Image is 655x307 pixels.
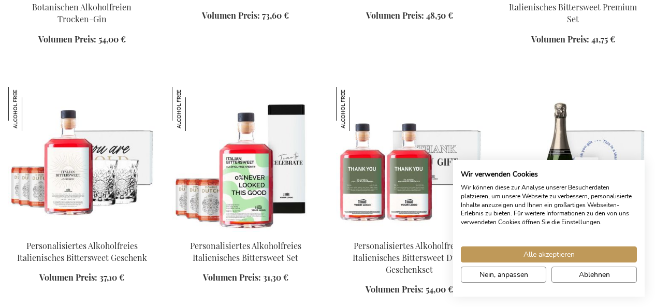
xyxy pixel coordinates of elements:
span: Volumen Preis: [38,34,96,45]
img: Personalisiertes Alkoholfreies Italienisches Bittersweet Geschenk [8,87,52,131]
a: Personalised Non-Alcoholic Italian Bittersweet Set Personalisiertes Alkoholfreies Italienisches B... [172,227,319,237]
span: 31,30 € [263,272,288,283]
a: Personalised Non-Alcoholic Italian Bittersweet Duo Gift Set Personalisiertes Alkoholfreies Italie... [336,227,483,237]
img: The Premium Bubbles & Bites Set [500,87,647,232]
span: Alle akzeptieren [523,249,575,260]
span: Volumen Preis: [366,284,424,295]
span: Volumen Preis: [39,272,97,283]
img: Personalised Non-Alcoholic Italian Bittersweet Gift [8,87,155,232]
a: Personalisiertes Alkoholfreies Italienisches Bittersweet Set [190,240,301,263]
span: 41,75 € [591,34,615,45]
button: Alle verweigern cookies [551,267,637,283]
a: Volumen Preis: 37,10 € [39,272,124,284]
span: Volumen Preis: [202,10,260,21]
span: Volumen Preis: [366,10,424,21]
img: Personalised Non-Alcoholic Italian Bittersweet Set [172,87,319,232]
span: Volumen Preis: [203,272,261,283]
a: Volumen Preis: 31,30 € [203,272,288,284]
p: Wir können diese zur Analyse unserer Besucherdaten platzieren, um unsere Webseite zu verbessern, ... [461,183,637,227]
span: Nein, anpassen [479,269,528,280]
a: Personalised Non-Alcoholic Italian Bittersweet Gift Personalisiertes Alkoholfreies Italienisches ... [8,227,155,237]
button: cookie Einstellungen anpassen [461,267,546,283]
span: 37,10 € [99,272,124,283]
a: Volumen Preis: 73,60 € [202,10,289,22]
span: 54,00 € [98,34,126,45]
span: Volumen Preis: [531,34,589,45]
span: 54,00 € [426,284,453,295]
a: Personalisiertes Alkoholfreies Italienisches Bittersweet Duo-Geschenkset [353,240,466,275]
a: Volumen Preis: 54,00 € [38,34,126,46]
img: Personalisiertes Alkoholfreies Italienisches Bittersweet Duo-Geschenkset [336,87,380,131]
a: Volumen Preis: 48,50 € [366,10,453,22]
img: Personalisiertes Alkoholfreies Italienisches Bittersweet Set [172,87,216,131]
span: 73,60 € [262,10,289,21]
a: Volumen Preis: 41,75 € [531,34,615,46]
a: Personalisiertes Alkoholfreies Italienisches Bittersweet Geschenk [17,240,147,263]
h2: Wir verwenden Cookies [461,170,637,179]
button: Akzeptieren Sie alle cookies [461,246,637,262]
span: 48,50 € [426,10,453,21]
img: Personalised Non-Alcoholic Italian Bittersweet Duo Gift Set [336,87,483,232]
a: Volumen Preis: 54,00 € [366,284,453,296]
span: Ablehnen [579,269,610,280]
